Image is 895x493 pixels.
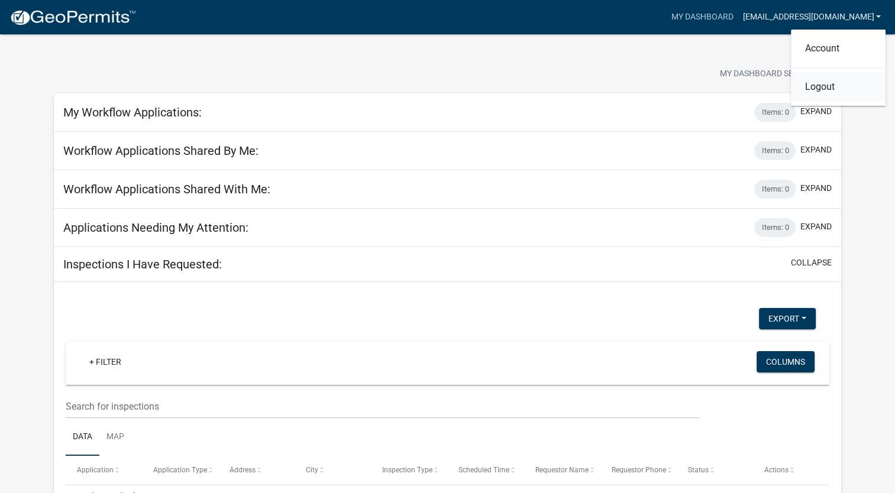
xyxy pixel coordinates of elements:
div: Items: 0 [754,180,796,199]
span: My Dashboard Settings [720,67,822,82]
datatable-header-cell: Requestor Phone [600,456,676,484]
datatable-header-cell: Scheduled Time [447,456,524,484]
datatable-header-cell: Application [66,456,142,484]
span: City [306,466,318,474]
button: Export [759,308,816,329]
a: My Dashboard [666,6,738,28]
a: [EMAIL_ADDRESS][DOMAIN_NAME] [738,6,886,28]
datatable-header-cell: City [295,456,371,484]
datatable-header-cell: Actions [753,456,829,484]
button: expand [800,182,832,194]
a: Map [99,419,131,456]
button: expand [800,220,832,233]
button: expand [800,144,832,156]
span: Requestor Phone [612,466,666,474]
span: Application [77,466,114,474]
a: Logout [791,73,886,101]
h5: Inspections I Have Requested: [63,257,222,271]
a: Account [791,34,886,63]
h5: My Workflow Applications: [63,105,202,119]
div: [EMAIL_ADDRESS][DOMAIN_NAME] [791,30,886,106]
h5: Workflow Applications Shared With Me: [63,182,270,196]
span: Application Type [153,466,207,474]
input: Search for inspections [66,394,699,419]
span: Status [688,466,709,474]
h5: Applications Needing My Attention: [63,220,248,235]
span: Scheduled Time [458,466,509,474]
div: Items: 0 [754,218,796,237]
datatable-header-cell: Inspection Type [371,456,447,484]
a: + Filter [80,351,131,372]
div: Items: 0 [754,141,796,160]
span: Actions [764,466,789,474]
span: Inspection Type [382,466,432,474]
h5: Workflow Applications Shared By Me: [63,144,259,158]
button: expand [800,105,832,118]
datatable-header-cell: Application Type [142,456,218,484]
datatable-header-cell: Requestor Name [524,456,600,484]
a: Data [66,419,99,456]
button: My Dashboard Settingssettings [710,63,848,86]
div: Items: 0 [754,103,796,122]
datatable-header-cell: Address [218,456,295,484]
datatable-header-cell: Status [676,456,752,484]
button: Columns [757,351,815,372]
span: Requestor Name [535,466,588,474]
span: Address [230,466,256,474]
button: collapse [791,257,832,269]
